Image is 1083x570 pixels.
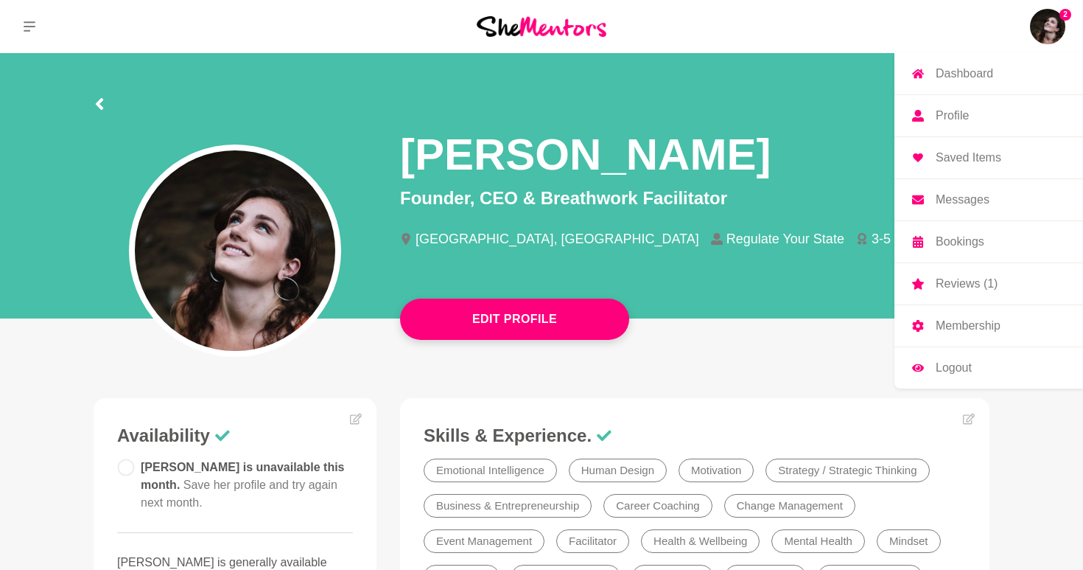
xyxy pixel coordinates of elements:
a: Dashboard [894,53,1083,94]
p: Membership [936,320,1000,332]
img: Casey Aubin [1030,9,1065,44]
p: Profile [936,110,969,122]
p: Bookings [936,236,984,248]
li: [GEOGRAPHIC_DATA], [GEOGRAPHIC_DATA] [400,232,711,246]
a: Profile [894,95,1083,136]
li: Regulate Your State [711,232,856,246]
h3: Skills & Experience. [424,425,966,447]
p: Founder, CEO & Breathwork Facilitator [400,185,989,212]
li: 3-5 years [856,232,939,246]
button: Edit Profile [400,299,629,340]
p: Reviews (1) [936,278,998,290]
a: Casey Aubin2DashboardProfileSaved ItemsMessagesBookingsReviews (1)MembershipLogout [1030,9,1065,44]
span: 2 [1059,9,1071,21]
a: Saved Items [894,137,1083,178]
p: Logout [936,362,972,374]
h3: Availability [117,425,353,447]
p: Dashboard [936,68,993,80]
img: She Mentors Logo [477,16,606,36]
p: Saved Items [936,152,1001,164]
p: Messages [936,194,989,206]
span: [PERSON_NAME] is unavailable this month. [141,461,345,509]
a: Reviews (1) [894,263,1083,305]
a: Bookings [894,221,1083,263]
span: Save her profile and try again next month. [141,479,337,509]
a: Messages [894,179,1083,220]
h1: [PERSON_NAME] [400,127,771,182]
